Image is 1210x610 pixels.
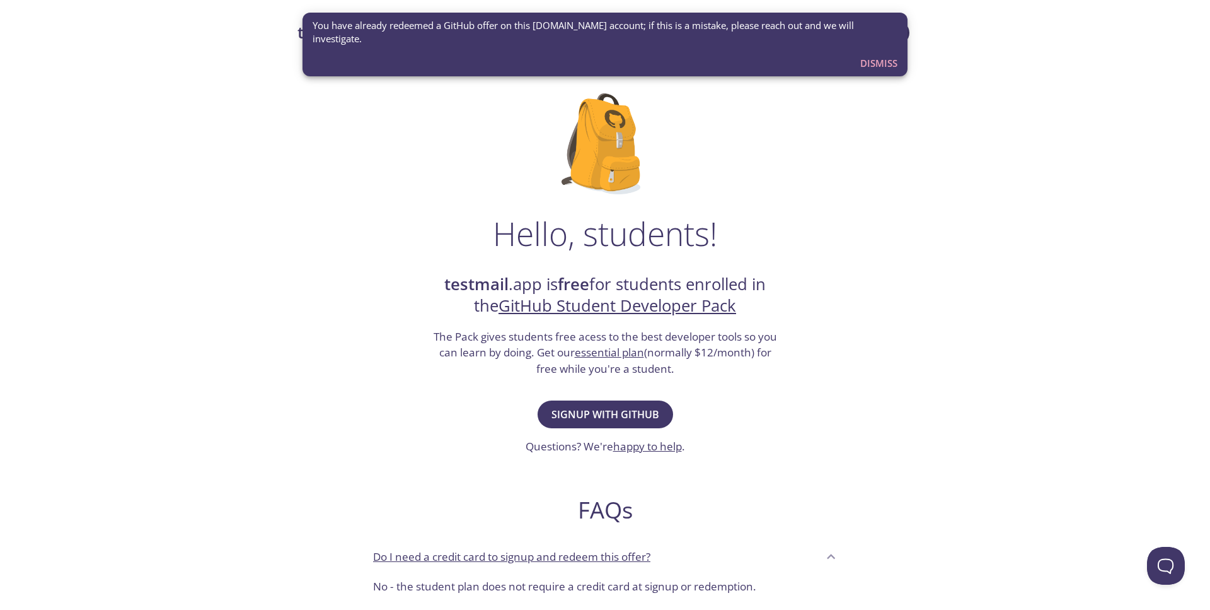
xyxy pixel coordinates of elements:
[363,496,847,524] h2: FAQs
[493,214,717,252] h1: Hello, students!
[1147,547,1185,585] iframe: Help Scout Beacon - Open
[373,549,650,565] p: Do I need a credit card to signup and redeem this offer?
[363,573,847,605] div: Do I need a credit card to signup and redeem this offer?
[860,55,897,71] span: Dismiss
[313,19,897,46] span: You have already redeemed a GitHub offer on this [DOMAIN_NAME] account; if this is a mistake, ple...
[613,439,682,454] a: happy to help
[558,273,589,295] strong: free
[432,329,778,377] h3: The Pack gives students free acess to the best developer tools so you can learn by doing. Get our...
[526,438,685,455] h3: Questions? We're .
[562,93,649,194] img: github-student-backpack.png
[373,578,837,595] p: No - the student plan does not require a credit card at signup or redemption.
[575,345,644,360] a: essential plan
[498,295,736,317] a: GitHub Student Developer Pack
[538,401,673,428] button: Signup with GitHub
[551,406,659,423] span: Signup with GitHub
[855,51,902,75] button: Dismiss
[363,539,847,573] div: Do I need a credit card to signup and redeem this offer?
[297,21,362,44] strong: testmail
[444,273,509,295] strong: testmail
[297,22,645,44] a: testmail.app
[432,274,778,317] h2: .app is for students enrolled in the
